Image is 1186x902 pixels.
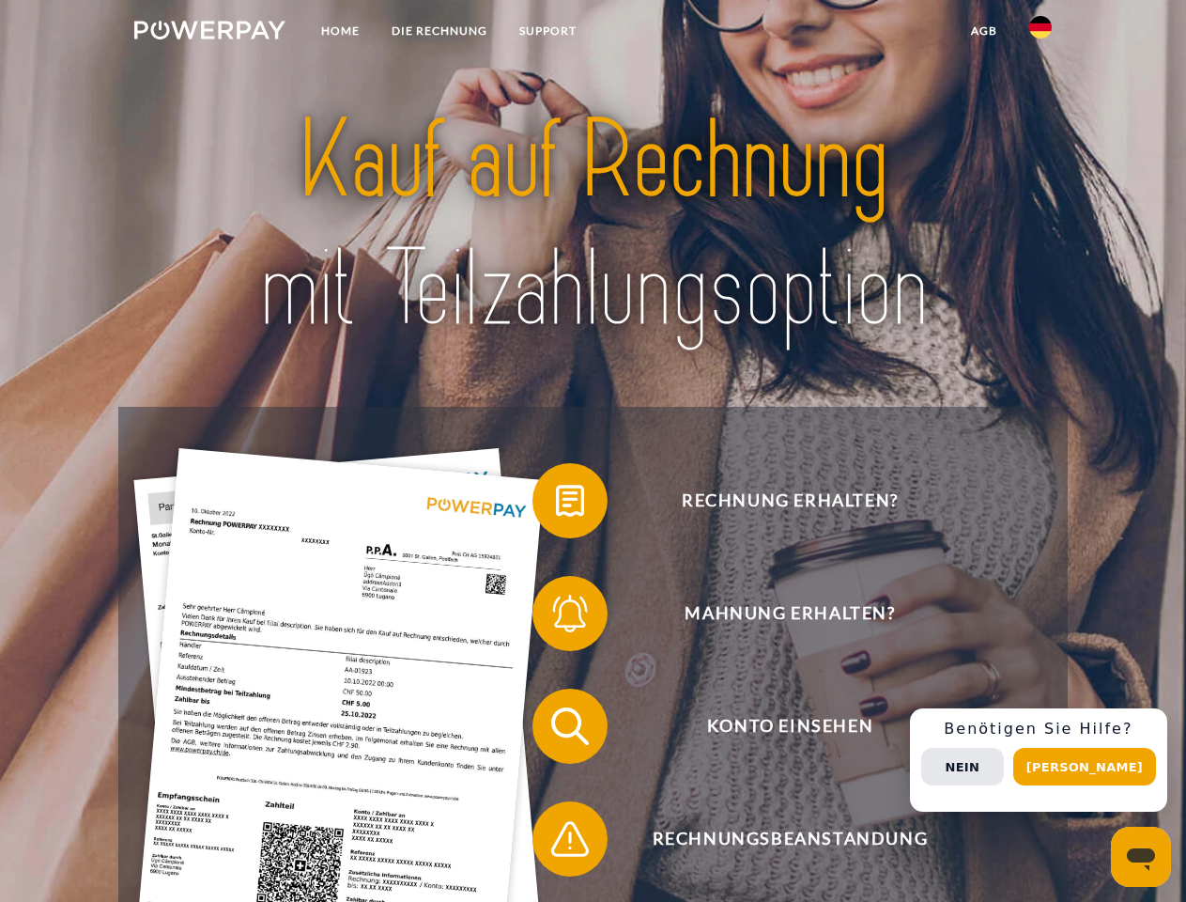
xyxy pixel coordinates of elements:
button: Konto einsehen [532,689,1021,764]
div: Schnellhilfe [910,708,1167,812]
button: Mahnung erhalten? [532,576,1021,651]
img: logo-powerpay-white.svg [134,21,285,39]
span: Rechnungsbeanstandung [560,801,1020,877]
img: qb_search.svg [547,703,593,750]
h3: Benötigen Sie Hilfe? [921,720,1156,739]
span: Konto einsehen [560,689,1020,764]
img: title-powerpay_de.svg [179,90,1007,360]
a: SUPPORT [503,14,593,48]
span: Mahnung erhalten? [560,576,1020,651]
img: qb_warning.svg [547,816,593,863]
img: qb_bill.svg [547,477,593,524]
button: [PERSON_NAME] [1013,748,1156,785]
img: qb_bell.svg [547,590,593,637]
button: Nein [921,748,1004,785]
button: Rechnungsbeanstandung [532,801,1021,877]
button: Rechnung erhalten? [532,463,1021,538]
iframe: Schaltfläche zum Öffnen des Messaging-Fensters [1111,827,1171,887]
img: de [1029,16,1052,39]
a: agb [955,14,1013,48]
span: Rechnung erhalten? [560,463,1020,538]
a: DIE RECHNUNG [376,14,503,48]
a: Home [305,14,376,48]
